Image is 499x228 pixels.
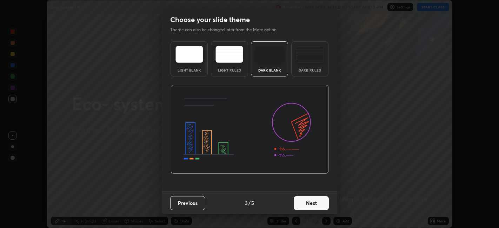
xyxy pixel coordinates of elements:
p: Theme can also be changed later from the More option [170,27,284,33]
h2: Choose your slide theme [170,15,250,24]
h4: 3 [245,199,248,207]
div: Dark Blank [255,68,284,72]
h4: / [248,199,251,207]
button: Next [294,196,329,210]
img: darkRuledTheme.de295e13.svg [296,46,324,63]
div: Light Ruled [215,68,244,72]
button: Previous [170,196,205,210]
div: Dark Ruled [296,68,324,72]
img: darkThemeBanner.d06ce4a2.svg [171,85,329,174]
h4: 5 [251,199,254,207]
img: lightTheme.e5ed3b09.svg [175,46,203,63]
div: Light Blank [175,68,203,72]
img: darkTheme.f0cc69e5.svg [256,46,284,63]
img: lightRuledTheme.5fabf969.svg [215,46,243,63]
